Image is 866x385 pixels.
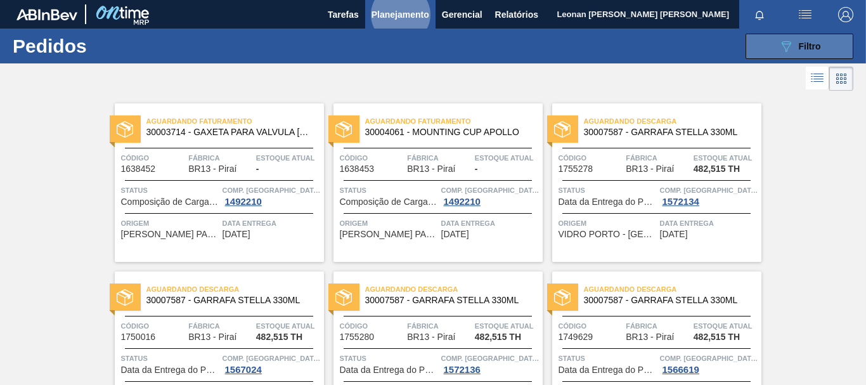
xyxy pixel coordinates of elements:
[559,320,623,332] span: Código
[121,164,156,174] span: 1638452
[146,127,314,137] span: 30003714 - GAXETA PARA VALVULA COSTER
[188,152,253,164] span: Fábrica
[829,67,853,91] div: Visão em Cards
[442,7,482,22] span: Gerencial
[694,152,758,164] span: Estoque atual
[746,34,853,59] button: Filtro
[543,103,761,262] a: statusAguardando Descarga30007587 - GARRAFA STELLA 330MLCódigo1755278FábricaBR13 - PiraíEstoque a...
[121,365,219,375] span: Data da Entrega do Pedido Antecipada
[121,230,219,239] span: COSTER PACKAGING DO BRASIL - SAO PAULO
[475,332,521,342] span: 482,515 TH
[584,283,761,296] span: Aguardando Descarga
[121,217,219,230] span: Origem
[117,121,133,138] img: status
[660,230,688,239] span: 12/09/2024
[584,115,761,127] span: Aguardando Descarga
[660,184,758,197] span: Comp. Carga
[365,283,543,296] span: Aguardando Descarga
[121,332,156,342] span: 1750016
[223,184,321,197] span: Comp. Carga
[554,289,571,306] img: status
[340,164,375,174] span: 1638453
[441,197,483,207] div: 1492210
[340,197,438,207] span: Composição de Carga Aceita
[660,217,758,230] span: Data entrega
[441,230,469,239] span: 21/06/2024
[559,352,657,365] span: Status
[739,6,780,23] button: Notificações
[559,230,657,239] span: VIDRO PORTO - PORTO FERREIRA (SP)
[559,184,657,197] span: Status
[121,320,186,332] span: Código
[660,365,702,375] div: 1566619
[117,289,133,306] img: status
[806,67,829,91] div: Visão em Lista
[838,7,853,22] img: Logout
[256,320,321,332] span: Estoque atual
[495,7,538,22] span: Relatórios
[584,296,751,305] span: 30007587 - GARRAFA STELLA 330ML
[13,39,190,53] h1: Pedidos
[256,164,259,174] span: -
[475,152,540,164] span: Estoque atual
[121,197,219,207] span: Composição de Carga Aceita
[365,115,543,127] span: Aguardando Faturamento
[407,164,455,174] span: BR13 - Piraí
[121,152,186,164] span: Código
[441,352,540,375] a: Comp. [GEOGRAPHIC_DATA]1572136
[407,332,455,342] span: BR13 - Piraí
[146,115,324,127] span: Aguardando Faturamento
[188,164,236,174] span: BR13 - Piraí
[340,184,438,197] span: Status
[626,320,690,332] span: Fábrica
[146,296,314,305] span: 30007587 - GARRAFA STELLA 330ML
[188,320,253,332] span: Fábrica
[559,217,657,230] span: Origem
[799,41,821,51] span: Filtro
[223,184,321,207] a: Comp. [GEOGRAPHIC_DATA]1492210
[441,352,540,365] span: Comp. Carga
[559,152,623,164] span: Código
[407,152,472,164] span: Fábrica
[223,197,264,207] div: 1492210
[626,332,674,342] span: BR13 - Piraí
[660,184,758,207] a: Comp. [GEOGRAPHIC_DATA]1572134
[694,320,758,332] span: Estoque atual
[559,332,593,342] span: 1749629
[340,320,404,332] span: Código
[559,197,657,207] span: Data da Entrega do Pedido Atrasada
[335,289,352,306] img: status
[407,320,472,332] span: Fábrica
[584,127,751,137] span: 30007587 - GARRAFA STELLA 330ML
[441,184,540,207] a: Comp. [GEOGRAPHIC_DATA]1492210
[559,365,657,375] span: Data da Entrega do Pedido Atrasada
[475,320,540,332] span: Estoque atual
[223,217,321,230] span: Data entrega
[365,296,533,305] span: 30007587 - GARRAFA STELLA 330ML
[121,184,219,197] span: Status
[554,121,571,138] img: status
[626,164,674,174] span: BR13 - Piraí
[798,7,813,22] img: userActions
[441,365,483,375] div: 1572136
[441,217,540,230] span: Data entrega
[340,352,438,365] span: Status
[223,365,264,375] div: 1567024
[335,121,352,138] img: status
[256,152,321,164] span: Estoque atual
[694,332,740,342] span: 482,515 TH
[441,184,540,197] span: Comp. Carga
[340,365,438,375] span: Data da Entrega do Pedido Atrasada
[223,230,250,239] span: 21/06/2024
[256,332,302,342] span: 482,515 TH
[694,164,740,174] span: 482,515 TH
[340,230,438,239] span: COSTER PACKAGING DO BRASIL - SAO PAULO
[365,127,533,137] span: 30004061 - MOUNTING CUP APOLLO
[475,164,478,174] span: -
[105,103,324,262] a: statusAguardando Faturamento30003714 - GAXETA PARA VALVULA [PERSON_NAME]Código1638452FábricaBR13 ...
[559,164,593,174] span: 1755278
[324,103,543,262] a: statusAguardando Faturamento30004061 - MOUNTING CUP APOLLOCódigo1638453FábricaBR13 - PiraíEstoque...
[121,352,219,365] span: Status
[660,197,702,207] div: 1572134
[223,352,321,365] span: Comp. Carga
